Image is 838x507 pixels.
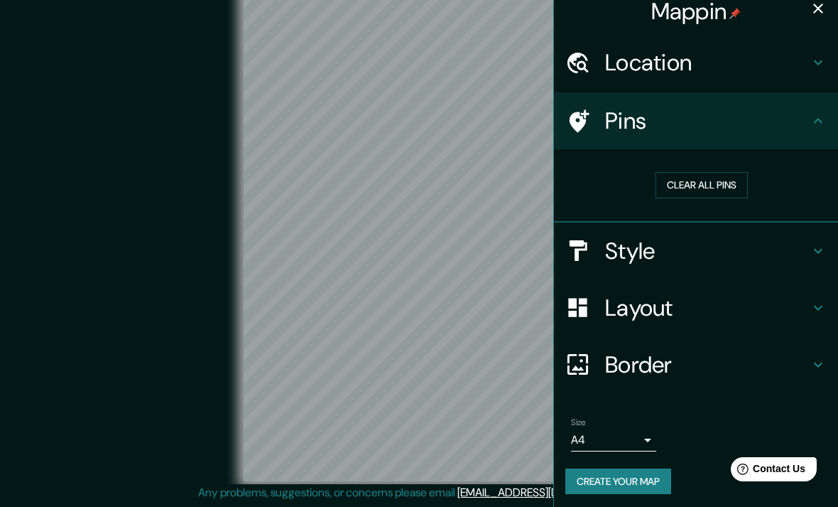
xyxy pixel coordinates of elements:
div: Border [554,336,838,393]
p: Any problems, suggestions, or concerns please email . [198,484,635,501]
button: Create your map [565,469,671,495]
div: Location [554,34,838,91]
label: Size [571,416,586,428]
h4: Layout [605,294,810,322]
h4: Border [605,351,810,379]
div: Pins [554,92,838,149]
button: Clear all pins [655,172,748,198]
img: pin-icon.png [729,8,741,19]
h4: Location [605,48,810,77]
iframe: Help widget launcher [712,452,822,491]
div: Style [554,223,838,279]
div: Layout [554,279,838,336]
div: A4 [571,429,656,452]
h4: Pins [605,107,810,135]
h4: Style [605,237,810,265]
a: [EMAIL_ADDRESS][DOMAIN_NAME] [457,485,633,500]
